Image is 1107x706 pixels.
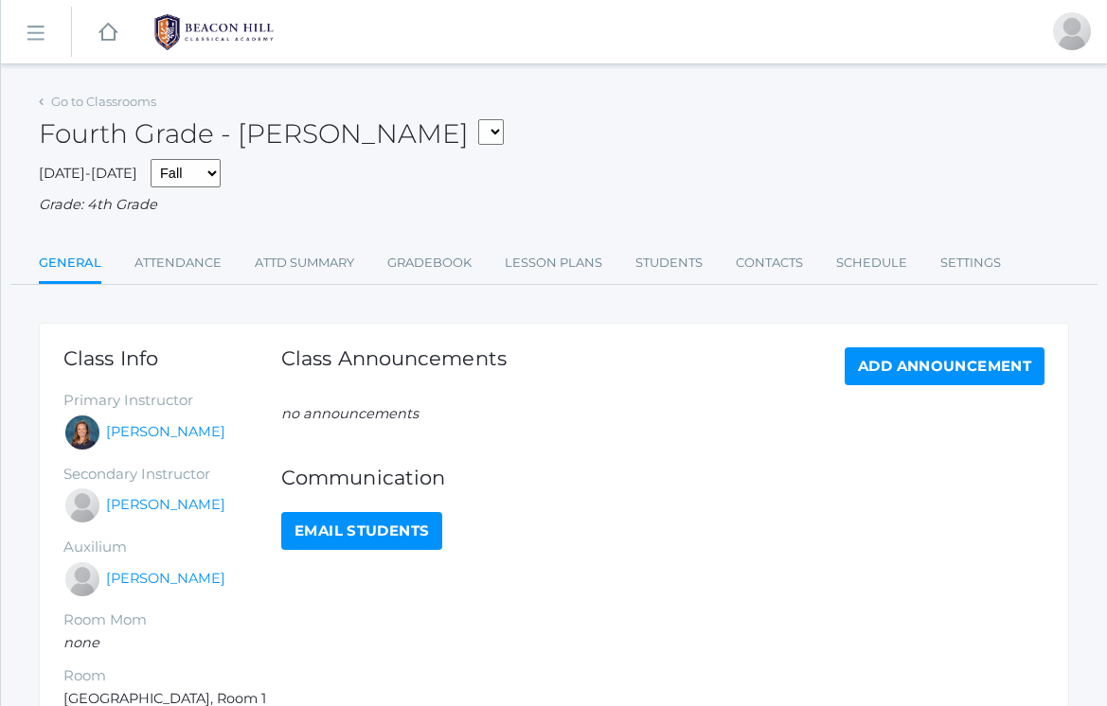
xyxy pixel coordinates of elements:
[281,405,419,422] em: no announcements
[736,244,803,282] a: Contacts
[387,244,472,282] a: Gradebook
[63,486,101,524] div: Lydia Chaffin
[39,119,504,150] h2: Fourth Grade - [PERSON_NAME]
[63,539,281,556] h5: Auxilium
[63,634,99,651] em: none
[39,195,1069,216] div: Grade: 4th Grade
[63,612,281,628] h5: Room Mom
[1053,12,1091,50] div: Heather Porter
[63,393,281,409] h5: Primary Instructor
[106,422,225,443] a: [PERSON_NAME]
[39,244,101,285] a: General
[63,467,281,483] h5: Secondary Instructor
[255,244,354,282] a: Attd Summary
[836,244,907,282] a: Schedule
[143,9,285,56] img: 1_BHCALogos-05.png
[281,467,1045,488] h1: Communication
[106,495,225,516] a: [PERSON_NAME]
[63,668,281,684] h5: Room
[51,94,156,109] a: Go to Classrooms
[63,414,101,451] div: Ellie Bradley
[940,244,1001,282] a: Settings
[39,165,137,182] span: [DATE]-[DATE]
[505,244,602,282] a: Lesson Plans
[63,347,281,369] h1: Class Info
[63,560,101,598] div: Heather Porter
[281,347,507,380] h1: Class Announcements
[134,244,222,282] a: Attendance
[845,347,1045,385] a: Add Announcement
[106,569,225,590] a: [PERSON_NAME]
[635,244,703,282] a: Students
[281,512,442,550] a: Email Students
